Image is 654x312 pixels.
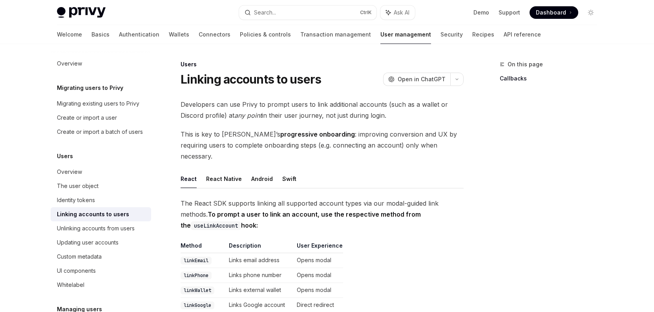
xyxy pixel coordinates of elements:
a: Create or import a user [51,111,151,125]
a: Support [499,9,520,16]
a: Custom metadata [51,250,151,264]
h5: Users [57,151,73,161]
td: Links email address [226,253,294,268]
a: Connectors [199,25,230,44]
th: User Experience [294,242,343,253]
code: linkWallet [181,286,214,294]
a: Basics [91,25,110,44]
span: Dashboard [536,9,566,16]
code: linkGoogle [181,301,214,309]
code: linkPhone [181,272,212,279]
a: Updating user accounts [51,235,151,250]
button: Open in ChatGPT [383,73,450,86]
div: Identity tokens [57,195,95,205]
a: Welcome [57,25,82,44]
a: Security [440,25,463,44]
a: Authentication [119,25,159,44]
div: Migrating existing users to Privy [57,99,139,108]
h5: Migrating users to Privy [57,83,123,93]
a: Create or import a batch of users [51,125,151,139]
td: Opens modal [294,283,343,298]
button: Ask AI [380,5,415,20]
div: Linking accounts to users [57,210,129,219]
th: Method [181,242,226,253]
span: The React SDK supports linking all supported account types via our modal-guided link methods. [181,198,464,231]
a: Recipes [472,25,494,44]
img: light logo [57,7,106,18]
strong: progressive onboarding [280,130,355,138]
span: Open in ChatGPT [398,75,446,83]
code: linkEmail [181,257,212,265]
a: Overview [51,57,151,71]
span: On this page [508,60,543,69]
div: Create or import a batch of users [57,127,143,137]
div: Updating user accounts [57,238,119,247]
td: Links phone number [226,268,294,283]
a: User management [380,25,431,44]
span: Developers can use Privy to prompt users to link additional accounts (such as a wallet or Discord... [181,99,464,121]
a: Dashboard [530,6,578,19]
h1: Linking accounts to users [181,72,321,86]
a: Whitelabel [51,278,151,292]
a: Policies & controls [240,25,291,44]
td: Opens modal [294,253,343,268]
a: Transaction management [300,25,371,44]
div: The user object [57,181,99,191]
div: UI components [57,266,96,276]
td: Links external wallet [226,283,294,298]
button: Toggle dark mode [585,6,597,19]
a: Overview [51,165,151,179]
strong: To prompt a user to link an account, use the respective method from the hook: [181,210,421,229]
span: Ctrl K [360,9,372,16]
div: Custom metadata [57,252,102,261]
div: Overview [57,167,82,177]
button: React Native [206,170,242,188]
a: Linking accounts to users [51,207,151,221]
button: Search...CtrlK [239,5,376,20]
td: Opens modal [294,268,343,283]
div: Users [181,60,464,68]
span: Ask AI [394,9,409,16]
code: useLinkAccount [191,221,241,230]
th: Description [226,242,294,253]
div: Unlinking accounts from users [57,224,135,233]
div: Create or import a user [57,113,117,122]
a: The user object [51,179,151,193]
a: Identity tokens [51,193,151,207]
div: Overview [57,59,82,68]
a: Migrating existing users to Privy [51,97,151,111]
em: any point [234,111,262,119]
a: API reference [504,25,541,44]
a: UI components [51,264,151,278]
a: Unlinking accounts from users [51,221,151,235]
div: Whitelabel [57,280,84,290]
button: Swift [282,170,296,188]
a: Callbacks [500,72,603,85]
a: Demo [473,9,489,16]
button: Android [251,170,273,188]
span: This is key to [PERSON_NAME]’s : improving conversion and UX by requiring users to complete onboa... [181,129,464,162]
a: Wallets [169,25,189,44]
div: Search... [254,8,276,17]
button: React [181,170,197,188]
